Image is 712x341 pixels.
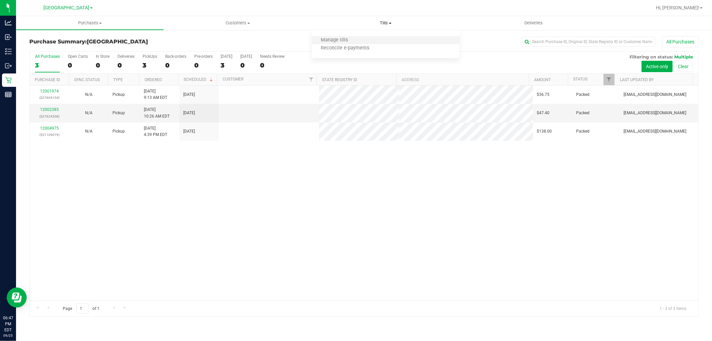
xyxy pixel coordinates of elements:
[537,110,550,116] span: $47.40
[68,61,88,69] div: 0
[144,107,170,119] span: [DATE] 10:26 AM EDT
[164,20,311,26] span: Customers
[16,20,164,26] span: Purchases
[183,110,195,116] span: [DATE]
[68,54,88,59] div: Open Carts
[630,54,673,59] span: Filtering on status:
[85,110,92,116] button: N/A
[240,61,252,69] div: 0
[604,74,615,85] a: Filter
[654,303,692,313] span: 1 - 3 of 3 items
[117,61,135,69] div: 0
[165,61,186,69] div: 0
[40,126,59,131] a: 12004975
[143,61,157,69] div: 3
[40,107,59,112] a: 12002385
[5,77,12,83] inline-svg: Retail
[312,16,460,30] a: Tills Manage tills Reconcile e-payments
[576,110,590,116] span: Packed
[76,303,88,314] input: 1
[112,92,125,98] span: Pickup
[221,61,232,69] div: 3
[87,38,148,45] span: [GEOGRAPHIC_DATA]
[223,77,243,81] a: Customer
[96,54,109,59] div: In Store
[221,54,232,59] div: [DATE]
[194,54,213,59] div: Pre-orders
[184,77,214,82] a: Scheduled
[35,61,60,69] div: 3
[34,113,65,120] p: (327624208)
[96,61,109,69] div: 0
[5,19,12,26] inline-svg: Analytics
[117,54,135,59] div: Deliveries
[57,303,105,314] span: Page of 1
[260,61,285,69] div: 0
[662,36,699,47] button: All Purchases
[164,16,312,30] a: Customers
[460,16,608,30] a: Deliveries
[537,92,550,98] span: $36.75
[305,74,316,85] a: Filter
[183,128,195,135] span: [DATE]
[396,74,529,86] th: Address
[5,91,12,98] inline-svg: Reports
[165,54,186,59] div: Back-orders
[576,128,590,135] span: Packed
[85,111,92,115] span: Not Applicable
[3,315,13,333] p: 06:47 PM EDT
[322,77,357,82] a: State Registry ID
[194,61,213,69] div: 0
[5,62,12,69] inline-svg: Outbound
[16,16,164,30] a: Purchases
[145,77,162,82] a: Ordered
[35,77,60,82] a: Purchase ID
[113,77,123,82] a: Type
[534,77,551,82] a: Amount
[112,110,125,116] span: Pickup
[34,132,65,138] p: (321109079)
[260,54,285,59] div: Needs Review
[34,95,65,101] p: (327604154)
[515,20,552,26] span: Deliveries
[85,92,92,98] button: N/A
[85,92,92,97] span: Not Applicable
[624,110,686,116] span: [EMAIL_ADDRESS][DOMAIN_NAME]
[240,54,252,59] div: [DATE]
[29,39,252,45] h3: Purchase Summary:
[312,37,357,43] span: Manage tills
[537,128,552,135] span: $138.00
[620,77,654,82] a: Last Updated By
[312,20,460,26] span: Tills
[144,125,167,138] span: [DATE] 4:39 PM EDT
[74,77,100,82] a: Sync Status
[5,48,12,55] inline-svg: Inventory
[624,92,686,98] span: [EMAIL_ADDRESS][DOMAIN_NAME]
[5,34,12,40] inline-svg: Inbound
[7,288,27,308] iframe: Resource center
[674,61,693,72] button: Clear
[656,5,699,10] span: Hi, [PERSON_NAME]!
[3,333,13,338] p: 09/25
[674,54,693,59] span: Multiple
[312,45,378,51] span: Reconcile e-payments
[40,89,59,94] a: 12001974
[112,128,125,135] span: Pickup
[35,54,60,59] div: All Purchases
[85,128,92,135] button: N/A
[522,37,655,47] input: Search Purchase ID, Original ID, State Registry ID or Customer Name...
[144,88,167,101] span: [DATE] 9:13 AM EDT
[183,92,195,98] span: [DATE]
[624,128,686,135] span: [EMAIL_ADDRESS][DOMAIN_NAME]
[573,77,587,81] a: Status
[143,54,157,59] div: PickUps
[44,5,89,11] span: [GEOGRAPHIC_DATA]
[642,61,673,72] button: Active only
[576,92,590,98] span: Packed
[85,129,92,134] span: Not Applicable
